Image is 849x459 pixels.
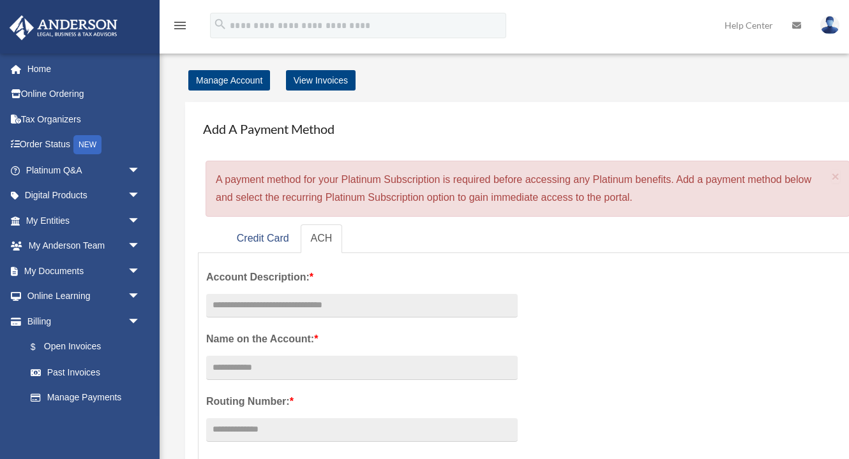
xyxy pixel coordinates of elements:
a: Billingarrow_drop_down [9,309,160,334]
i: search [213,17,227,31]
button: Close [832,170,840,183]
a: Online Ordering [9,82,160,107]
a: Tax Organizers [9,106,160,132]
span: arrow_drop_down [128,183,153,209]
i: menu [172,18,188,33]
a: Online Learningarrow_drop_down [9,284,160,309]
span: arrow_drop_down [128,258,153,284]
span: arrow_drop_down [128,157,153,184]
a: Order StatusNEW [9,132,160,158]
span: arrow_drop_down [128,233,153,259]
a: Events Calendar [9,410,160,435]
div: NEW [73,135,101,154]
img: Anderson Advisors Platinum Portal [6,15,121,40]
a: menu [172,22,188,33]
label: Account Description: [206,268,518,286]
span: × [832,169,840,184]
label: Routing Number: [206,393,518,411]
a: My Entitiesarrow_drop_down [9,208,160,233]
a: Manage Account [188,70,270,91]
a: ACH [301,224,343,253]
a: Platinum Q&Aarrow_drop_down [9,157,160,183]
a: View Invoices [286,70,356,91]
a: Past Invoices [18,360,160,385]
label: Name on the Account: [206,330,518,348]
a: My Documentsarrow_drop_down [9,258,160,284]
span: $ [38,339,44,355]
a: Digital Productsarrow_drop_down [9,183,160,208]
span: arrow_drop_down [128,208,153,234]
span: arrow_drop_down [128,309,153,335]
a: Credit Card [227,224,299,253]
a: Manage Payments [18,385,153,411]
a: My Anderson Teamarrow_drop_down [9,233,160,259]
span: arrow_drop_down [128,284,153,310]
a: $Open Invoices [18,334,160,360]
img: User Pic [820,16,839,34]
a: Home [9,56,160,82]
